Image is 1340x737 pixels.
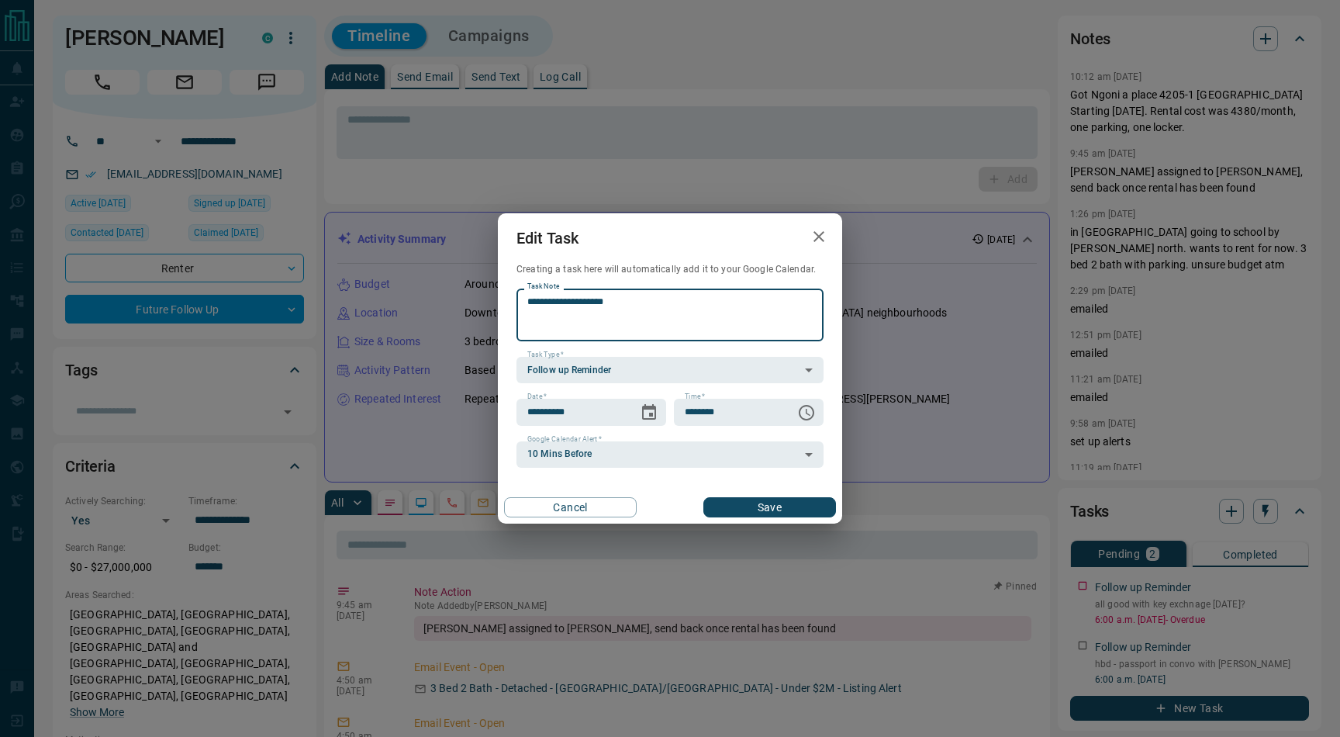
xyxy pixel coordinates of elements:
h2: Edit Task [498,213,597,263]
div: 10 Mins Before [516,441,824,468]
label: Date [527,392,547,402]
button: Choose time, selected time is 6:00 AM [791,397,822,428]
button: Cancel [504,497,637,517]
label: Task Type [527,350,564,360]
label: Time [685,392,705,402]
label: Task Note [527,282,559,292]
button: Save [703,497,836,517]
button: Choose date, selected date is Sep 19, 2025 [634,397,665,428]
p: Creating a task here will automatically add it to your Google Calendar. [516,263,824,276]
label: Google Calendar Alert [527,434,602,445]
div: Follow up Reminder [516,357,824,383]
